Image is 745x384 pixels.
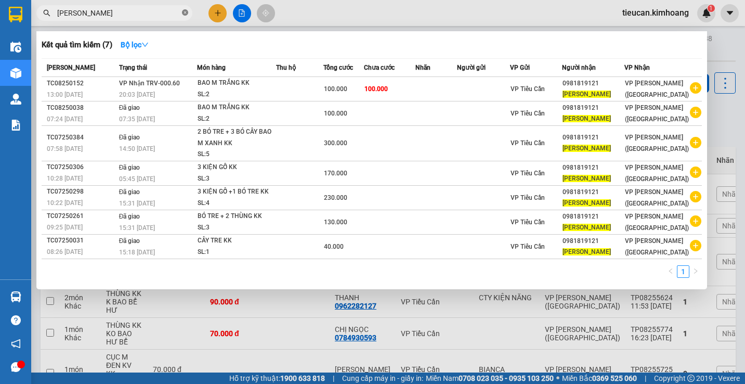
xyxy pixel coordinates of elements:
[625,237,689,256] span: VP [PERSON_NAME] ([GEOGRAPHIC_DATA])
[563,248,611,255] span: [PERSON_NAME]
[119,145,155,152] span: 14:50 [DATE]
[198,89,276,100] div: SL: 2
[42,40,112,50] h3: Kết quả tìm kiếm ( 7 )
[625,164,689,183] span: VP [PERSON_NAME] ([GEOGRAPHIC_DATA])
[625,188,689,207] span: VP [PERSON_NAME] ([GEOGRAPHIC_DATA])
[689,265,702,278] button: right
[47,78,116,89] div: TC08250152
[10,94,21,105] img: warehouse-icon
[563,132,624,143] div: 0981819121
[119,237,140,245] span: Đã giao
[198,126,276,149] div: 2 BÓ TRE + 3 BÓ CÂY BAO M XANH KK
[112,36,157,53] button: Bộ lọcdown
[141,41,149,48] span: down
[562,64,596,71] span: Người nhận
[563,103,624,113] div: 0981819121
[198,102,276,113] div: BAO M TRẮNG KK
[119,164,140,171] span: Đã giao
[324,139,347,147] span: 300.000
[457,64,486,71] span: Người gửi
[690,215,701,227] span: plus-circle
[10,42,21,53] img: warehouse-icon
[563,145,611,152] span: [PERSON_NAME]
[47,211,116,222] div: TC07250261
[364,64,395,71] span: Chưa cước
[563,199,611,207] span: [PERSON_NAME]
[692,268,699,274] span: right
[324,243,344,250] span: 40.000
[198,149,276,160] div: SL: 5
[47,132,116,143] div: TC07250384
[324,110,347,117] span: 100.000
[690,137,701,148] span: plus-circle
[625,213,689,232] span: VP [PERSON_NAME] ([GEOGRAPHIC_DATA])
[119,64,147,71] span: Trạng thái
[276,64,296,71] span: Thu hộ
[121,41,149,49] strong: Bộ lọc
[11,315,21,325] span: question-circle
[625,134,689,152] span: VP [PERSON_NAME] ([GEOGRAPHIC_DATA])
[690,191,701,202] span: plus-circle
[690,240,701,251] span: plus-circle
[47,248,83,255] span: 08:26 [DATE]
[9,7,22,22] img: logo-vxr
[47,199,83,207] span: 10:22 [DATE]
[119,249,155,256] span: 15:18 [DATE]
[182,9,188,16] span: close-circle
[47,116,83,123] span: 07:24 [DATE]
[510,64,530,71] span: VP Gửi
[43,9,50,17] span: search
[690,107,701,118] span: plus-circle
[198,247,276,258] div: SL: 1
[664,265,677,278] button: left
[563,175,611,182] span: [PERSON_NAME]
[47,186,116,197] div: TC07250298
[625,80,689,98] span: VP [PERSON_NAME] ([GEOGRAPHIC_DATA])
[119,224,155,232] span: 15:31 [DATE]
[511,139,545,147] span: VP Tiểu Cần
[47,103,116,113] div: TC08250038
[690,167,701,178] span: plus-circle
[563,236,624,247] div: 0981819121
[511,243,545,250] span: VP Tiểu Cần
[119,175,155,183] span: 05:45 [DATE]
[563,187,624,198] div: 0981819121
[47,145,83,152] span: 07:58 [DATE]
[47,64,95,71] span: [PERSON_NAME]
[198,113,276,125] div: SL: 2
[563,162,624,173] div: 0981819121
[415,64,430,71] span: Nhãn
[323,64,353,71] span: Tổng cước
[563,211,624,222] div: 0981819121
[10,120,21,131] img: solution-icon
[119,200,155,207] span: 15:31 [DATE]
[47,235,116,246] div: TC07250031
[668,268,674,274] span: left
[47,175,83,182] span: 10:28 [DATE]
[47,91,83,98] span: 13:00 [DATE]
[119,213,140,220] span: Đã giao
[364,85,388,93] span: 100.000
[119,104,140,111] span: Đã giao
[511,110,545,117] span: VP Tiểu Cần
[664,265,677,278] li: Previous Page
[563,115,611,122] span: [PERSON_NAME]
[511,194,545,201] span: VP Tiểu Cần
[197,64,226,71] span: Món hàng
[198,173,276,185] div: SL: 3
[563,224,611,231] span: [PERSON_NAME]
[57,7,180,19] input: Tìm tên, số ĐT hoặc mã đơn
[198,222,276,234] div: SL: 3
[119,80,180,87] span: VP Nhận TRV-000.60
[690,82,701,94] span: plus-circle
[511,170,545,177] span: VP Tiểu Cần
[563,78,624,89] div: 0981819121
[677,266,689,277] a: 1
[324,85,347,93] span: 100.000
[119,91,155,98] span: 20:03 [DATE]
[11,362,21,372] span: message
[625,104,689,123] span: VP [PERSON_NAME] ([GEOGRAPHIC_DATA])
[324,219,347,226] span: 130.000
[511,219,545,226] span: VP Tiểu Cần
[119,116,155,123] span: 07:35 [DATE]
